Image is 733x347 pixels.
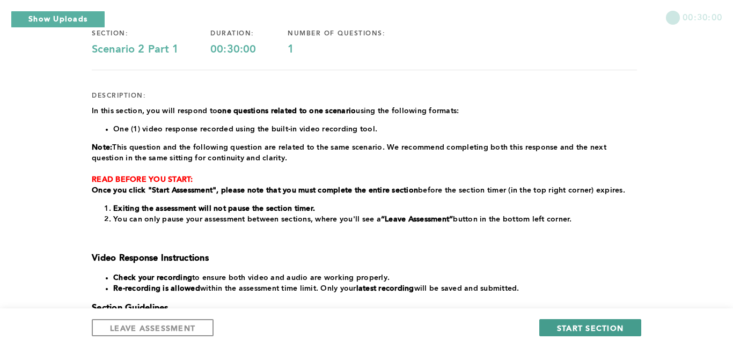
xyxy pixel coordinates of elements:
div: number of questions: [288,29,417,38]
span: START SECTION [557,323,624,333]
span: One (1) video response recorded using the built-in video recording tool. [113,125,377,133]
li: to ensure both video and audio are working properly. [113,272,637,283]
strong: Re-recording is allowed [113,285,200,292]
button: Show Uploads [11,11,105,28]
div: 00:30:00 [210,43,288,56]
span: 00:30:00 [683,11,722,23]
p: This question and the following question are related to the same scenario. We recommend completin... [92,142,637,164]
button: LEAVE ASSESSMENT [92,319,214,336]
div: 1 [288,43,417,56]
strong: “Leave Assessment” [381,216,453,223]
strong: Note: [92,144,112,151]
strong: Check your recording [113,274,192,282]
div: duration: [210,29,288,38]
button: START SECTION [539,319,641,336]
span: LEAVE ASSESSMENT [110,323,195,333]
p: before the section timer (in the top right corner) expires. [92,185,637,196]
strong: one questions related to one scenario [217,107,356,115]
div: description: [92,92,146,100]
div: Scenario 2 Part 1 [92,43,210,56]
span: In this section, you will respond to [92,107,217,115]
h3: Video Response Instructions [92,253,637,264]
strong: Exiting the assessment will not pause the section timer. [113,205,315,212]
h3: Section Guidelines [92,303,637,314]
div: section: [92,29,210,38]
strong: Once you click "Start Assessment", please note that you must complete the entire section [92,187,418,194]
li: You can only pause your assessment between sections, where you'll see a button in the bottom left... [113,214,637,225]
strong: latest recording [356,285,414,292]
li: within the assessment time limit. Only your will be saved and submitted. [113,283,637,294]
span: using the following formats: [356,107,459,115]
strong: READ BEFORE YOU START: [92,176,193,183]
